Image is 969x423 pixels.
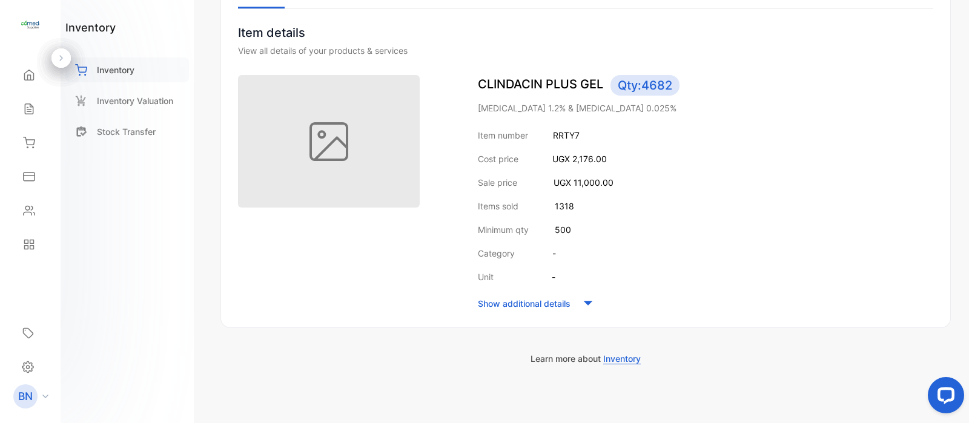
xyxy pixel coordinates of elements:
a: Stock Transfer [65,119,189,144]
p: 500 [555,223,571,236]
p: CLINDACIN PLUS GEL [478,75,933,96]
p: - [552,247,556,260]
div: View all details of your products & services [238,44,933,57]
iframe: LiveChat chat widget [918,372,969,423]
span: Qty: 4682 [610,75,680,96]
p: Inventory [97,64,134,76]
p: Item details [238,24,933,42]
p: Minimum qty [478,223,529,236]
span: UGX 2,176.00 [552,154,607,164]
h1: inventory [65,19,116,36]
p: BN [18,389,33,404]
p: - [552,271,555,283]
p: Inventory Valuation [97,94,173,107]
img: item [238,75,420,208]
p: Show additional details [478,297,570,310]
p: Cost price [478,152,518,165]
span: Inventory [603,353,641,364]
p: Category [478,247,515,260]
p: [MEDICAL_DATA] 1.2% & [MEDICAL_DATA] 0.025% [478,102,933,114]
img: logo [21,16,39,34]
span: UGX 11,000.00 [554,177,613,188]
a: Inventory [65,57,189,82]
p: Items sold [478,200,518,212]
a: Inventory Valuation [65,88,189,113]
p: Stock Transfer [97,125,156,138]
p: Item number [478,129,528,142]
p: 1318 [555,200,574,212]
p: Unit [478,271,494,283]
p: Sale price [478,176,517,189]
p: RRTY7 [553,129,580,142]
p: Learn more about [220,352,951,365]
